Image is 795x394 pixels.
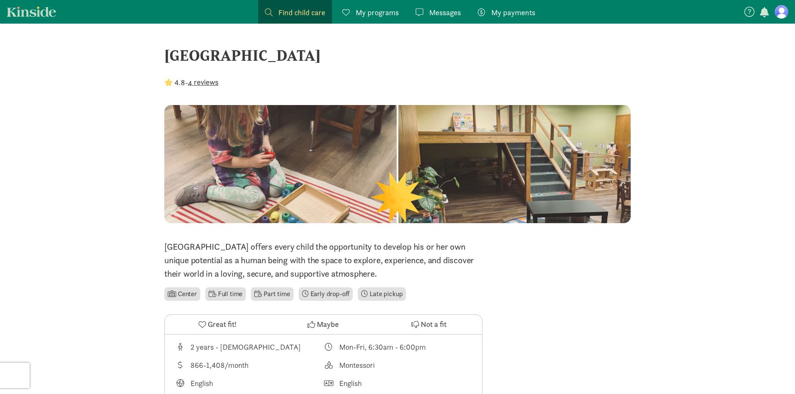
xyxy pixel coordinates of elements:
[278,7,325,18] span: Find child care
[188,76,218,88] button: 4 reviews
[164,44,631,67] div: [GEOGRAPHIC_DATA]
[356,7,399,18] span: My programs
[339,359,375,371] div: Montessori
[208,318,237,330] span: Great fit!
[339,378,362,389] div: English
[317,318,339,330] span: Maybe
[358,287,406,301] li: Late pickup
[165,315,270,334] button: Great fit!
[164,240,482,281] p: [GEOGRAPHIC_DATA] offers every child the opportunity to develop his or her own unique potential a...
[191,378,213,389] div: English
[429,7,461,18] span: Messages
[299,287,353,301] li: Early drop-off
[324,359,472,371] div: This provider's education philosophy
[175,378,324,389] div: Languages taught
[339,341,426,353] div: Mon-Fri, 6:30am - 6:00pm
[421,318,447,330] span: Not a fit
[324,341,472,353] div: Class schedule
[376,315,482,334] button: Not a fit
[174,78,185,87] strong: 4.8
[191,341,301,353] div: 2 years - [DEMOGRAPHIC_DATA]
[175,359,324,371] div: Average tuition for this program
[251,287,293,301] li: Part time
[164,77,218,88] div: -
[7,6,56,17] a: Kinside
[324,378,472,389] div: Languages spoken
[491,7,535,18] span: My payments
[164,287,200,301] li: Center
[175,341,324,353] div: Age range for children that this provider cares for
[270,315,376,334] button: Maybe
[191,359,248,371] div: 866-1,408/month
[205,287,246,301] li: Full time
